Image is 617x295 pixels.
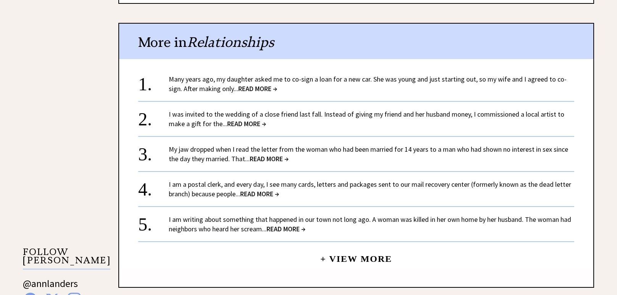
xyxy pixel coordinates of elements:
[187,34,274,51] span: Relationships
[119,24,593,59] div: More in
[240,189,279,198] span: READ MORE →
[267,224,305,233] span: READ MORE →
[169,75,567,93] a: Many years ago, my daughter asked me to co-sign a loan for a new car. She was young and just star...
[169,145,568,163] a: My jaw dropped when I read the letter from the woman who had been married for 14 years to a man w...
[138,180,169,194] div: 4.
[138,109,169,123] div: 2.
[250,154,289,163] span: READ MORE →
[138,215,169,229] div: 5.
[23,248,110,269] p: FOLLOW [PERSON_NAME]
[169,215,571,233] a: I am writing about something that happened in our town not long ago. A woman was killed in her ow...
[169,110,564,128] a: I was invited to the wedding of a close friend last fall. Instead of giving my friend and her hus...
[138,74,169,88] div: 1.
[320,247,392,264] a: + View More
[227,119,266,128] span: READ MORE →
[169,180,571,198] a: I am a postal clerk, and every day, I see many cards, letters and packages sent to our mail recov...
[238,84,277,93] span: READ MORE →
[138,144,169,159] div: 3.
